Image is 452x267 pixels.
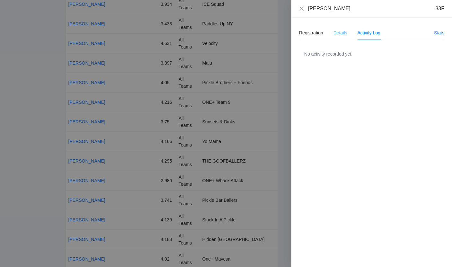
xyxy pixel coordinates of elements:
div: 33F [435,5,444,12]
span: close [299,6,304,11]
div: No activity recorded yet. [299,45,444,63]
div: Activity Log [358,29,381,36]
button: Close [299,6,304,12]
a: Stats [434,30,444,35]
div: [PERSON_NAME] [308,5,350,12]
div: Details [333,29,347,36]
div: Registration [299,29,323,36]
